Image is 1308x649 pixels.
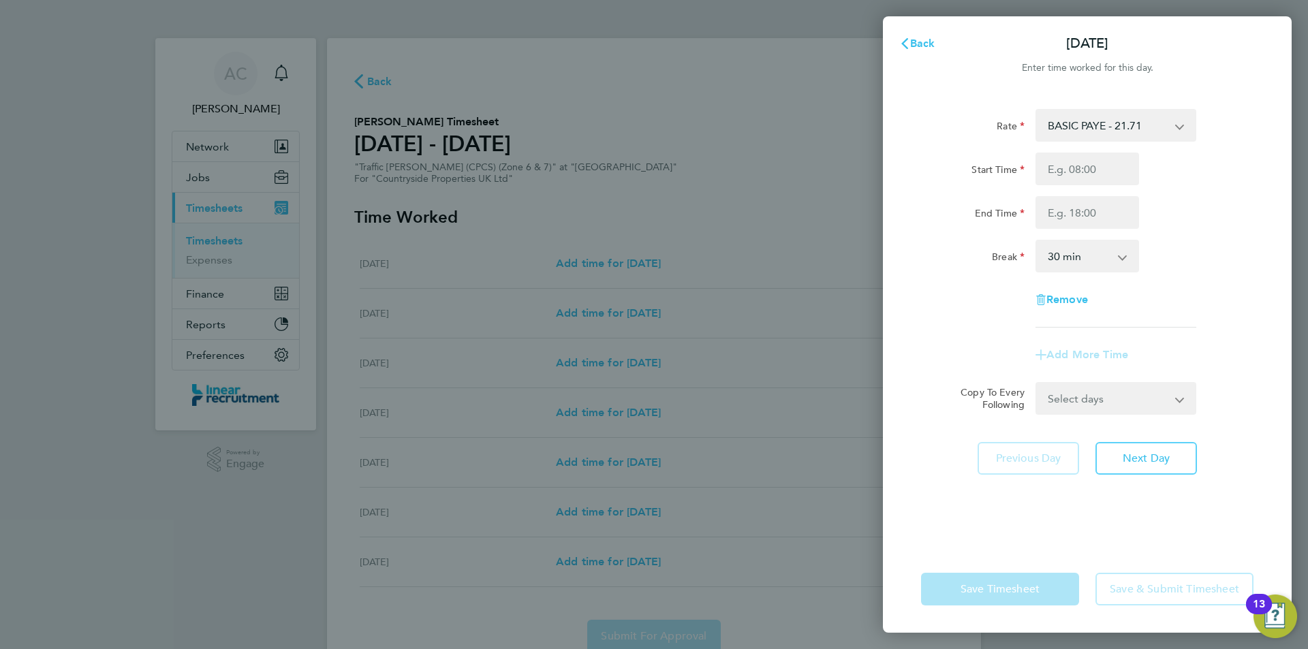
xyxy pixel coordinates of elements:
label: Copy To Every Following [950,386,1025,411]
button: Open Resource Center, 13 new notifications [1253,595,1297,638]
div: 13 [1253,604,1265,622]
label: Rate [997,120,1025,136]
span: Next Day [1123,452,1170,465]
input: E.g. 18:00 [1035,196,1139,229]
label: Break [992,251,1025,267]
span: Back [910,37,935,50]
input: E.g. 08:00 [1035,153,1139,185]
button: Next Day [1095,442,1197,475]
button: Back [886,30,949,57]
label: Start Time [971,163,1025,180]
button: Remove [1035,294,1088,305]
div: Enter time worked for this day. [883,60,1292,76]
span: Remove [1046,293,1088,306]
p: [DATE] [1066,34,1108,53]
label: End Time [975,207,1025,223]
